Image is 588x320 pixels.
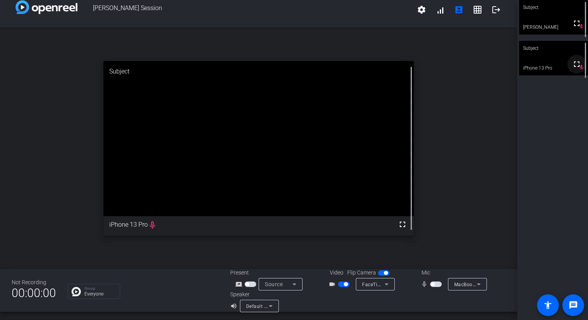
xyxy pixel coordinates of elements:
[230,290,277,299] div: Speaker
[572,59,581,69] mat-icon: fullscreen
[72,287,81,296] img: Chat Icon
[246,303,340,309] span: Default - MacBook Pro Speakers (Built-in)
[330,269,343,277] span: Video
[454,281,534,287] span: MacBook Pro Microphone (Built-in)
[347,269,376,277] span: Flip Camera
[398,220,407,229] mat-icon: fullscreen
[519,41,588,56] div: Subject
[12,278,56,287] div: Not Recording
[84,287,116,290] p: Group
[454,5,464,14] mat-icon: account_box
[362,281,445,287] span: FaceTime HD Camera (D288:[DATE])
[265,281,283,287] span: Source
[414,269,492,277] div: Mic
[431,0,450,19] button: signal_cellular_alt
[572,19,581,28] mat-icon: fullscreen
[230,269,308,277] div: Present
[492,5,501,14] mat-icon: logout
[230,301,240,311] mat-icon: volume_up
[84,292,116,296] p: Everyone
[329,280,338,289] mat-icon: videocam_outline
[569,301,578,310] mat-icon: message
[473,5,482,14] mat-icon: grid_on
[543,301,553,310] mat-icon: accessibility
[77,0,412,19] span: [PERSON_NAME] Session
[417,5,426,14] mat-icon: settings
[103,61,414,82] div: Subject
[16,0,77,14] img: white-gradient.svg
[235,280,245,289] mat-icon: screen_share_outline
[421,280,430,289] mat-icon: mic_none
[12,283,56,303] span: 00:00:00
